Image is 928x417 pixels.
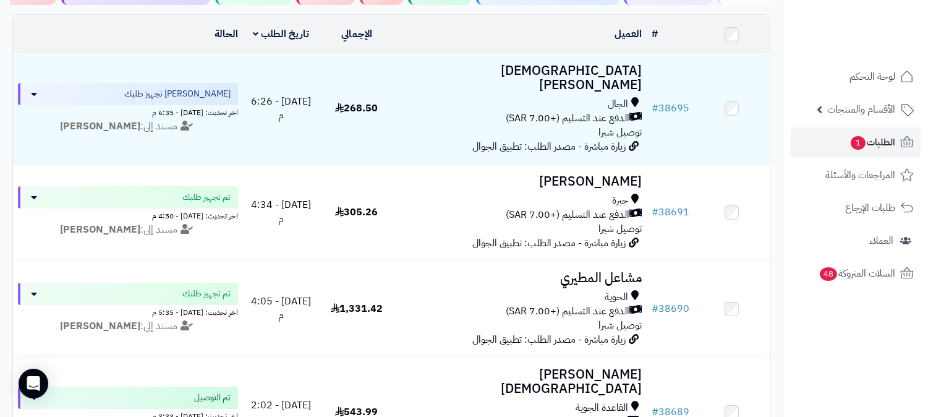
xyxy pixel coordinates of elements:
span: # [652,301,658,316]
span: الحوية [605,290,628,304]
img: logo-2.png [844,26,916,52]
span: 1,331.42 [331,301,383,316]
a: العملاء [791,226,921,256]
strong: [PERSON_NAME] [60,319,140,333]
span: الدفع عند التسليم (+7.00 SAR) [506,208,629,222]
strong: [PERSON_NAME] [60,222,140,237]
div: مسند إلى: [9,319,247,333]
a: # [652,27,658,41]
span: [DATE] - 6:26 م [251,94,311,123]
span: الدفع عند التسليم (+7.00 SAR) [506,111,629,126]
a: الإجمالي [341,27,372,41]
span: تم تجهيز طلبك [182,288,231,300]
span: جبرة [612,194,628,208]
span: زيارة مباشرة - مصدر الطلب: تطبيق الجوال [472,332,626,347]
div: اخر تحديث: [DATE] - 4:50 م [18,208,238,221]
h3: [PERSON_NAME][DEMOGRAPHIC_DATA] [399,368,642,396]
span: 1 [851,136,866,150]
div: مسند إلى: [9,119,247,134]
span: زيارة مباشرة - مصدر الطلب: تطبيق الجوال [472,139,626,154]
div: مسند إلى: [9,223,247,237]
h3: مشاعل المطيري [399,271,642,285]
span: الجال [608,97,628,111]
a: تاريخ الطلب [253,27,309,41]
a: لوحة التحكم [791,62,921,92]
a: المراجعات والأسئلة [791,160,921,190]
span: الأقسام والمنتجات [827,101,895,118]
div: Open Intercom Messenger [19,369,48,398]
span: المراجعات والأسئلة [825,166,895,184]
div: اخر تحديث: [DATE] - 5:35 م [18,305,238,318]
span: # [652,205,658,220]
strong: [PERSON_NAME] [60,119,140,134]
span: 268.50 [335,101,378,116]
span: تم التوصيل [194,392,231,404]
span: الدفع عند التسليم (+7.00 SAR) [506,304,629,319]
a: الحالة [215,27,238,41]
a: السلات المتروكة48 [791,259,921,288]
span: القاعدة الجوية [576,401,628,415]
h3: [PERSON_NAME] [399,174,642,189]
a: #38691 [652,205,689,220]
span: توصيل شبرا [598,125,642,140]
span: [DATE] - 4:05 م [251,294,311,323]
div: اخر تحديث: [DATE] - 6:35 م [18,105,238,118]
span: تم تجهيز طلبك [182,191,231,204]
a: الطلبات1 [791,127,921,157]
span: السلات المتروكة [819,265,895,282]
span: [DATE] - 4:34 م [251,197,311,226]
span: الطلبات [849,134,895,151]
span: 48 [819,267,837,282]
span: توصيل شبرا [598,221,642,236]
a: طلبات الإرجاع [791,193,921,223]
span: زيارة مباشرة - مصدر الطلب: تطبيق الجوال [472,236,626,251]
span: 305.26 [335,205,378,220]
span: العملاء [869,232,893,249]
span: توصيل شبرا [598,318,642,333]
span: طلبات الإرجاع [845,199,895,217]
a: #38690 [652,301,689,316]
span: # [652,101,658,116]
span: [PERSON_NAME] تجهيز طلبك [124,88,231,100]
a: #38695 [652,101,689,116]
h3: [DEMOGRAPHIC_DATA][PERSON_NAME] [399,64,642,92]
a: العميل [615,27,642,41]
span: لوحة التحكم [849,68,895,85]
